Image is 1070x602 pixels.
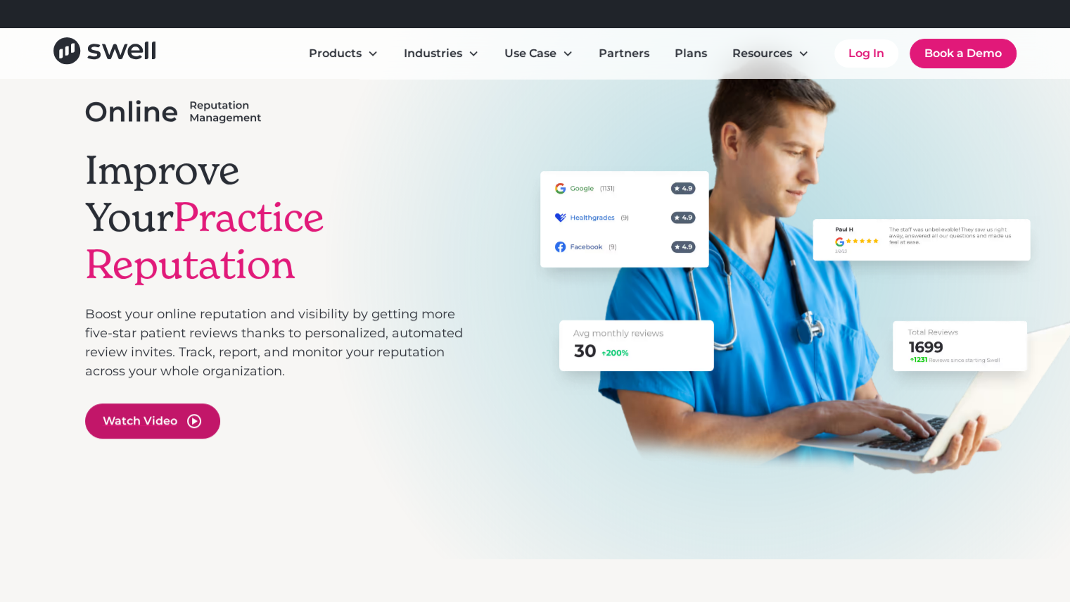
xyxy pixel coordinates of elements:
[504,45,556,62] div: Use Case
[721,39,820,68] div: Resources
[732,45,792,62] div: Resources
[404,45,462,62] div: Industries
[393,39,490,68] div: Industries
[309,45,362,62] div: Products
[103,413,177,429] div: Watch Video
[85,146,464,289] h1: Improve Your
[663,39,718,68] a: Plans
[834,39,898,68] a: Log In
[910,39,1017,68] a: Book a Demo
[85,192,324,289] span: Practice Reputation
[587,39,661,68] a: Partners
[85,305,464,381] p: Boost your online reputation and visibility by getting more five-star patient reviews thanks to p...
[493,39,585,68] div: Use Case
[298,39,390,68] div: Products
[85,403,220,439] a: open lightbox
[53,37,155,69] a: home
